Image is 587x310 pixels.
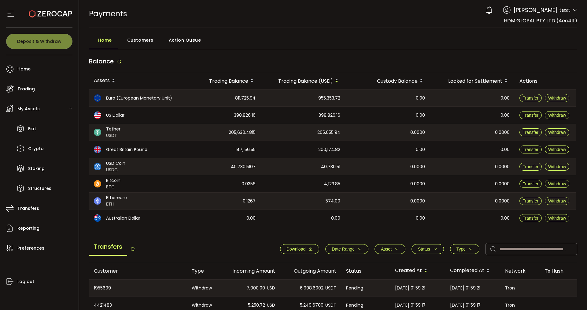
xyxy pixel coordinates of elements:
span: 0.00 [416,146,425,153]
span: Tether [106,126,120,132]
span: HDM GLOBAL PTY LTD (4ec41f) [504,17,577,24]
button: Transfer [519,128,542,136]
span: Deposit & Withdraw [17,39,61,43]
button: Withdraw [545,128,569,136]
div: Network [500,267,540,274]
span: [DATE] 01:59:17 [395,302,426,309]
span: 0.00 [416,215,425,222]
img: btc_portfolio.svg [94,180,101,187]
span: USDC [106,167,125,173]
div: 1955699 [89,280,187,296]
button: Date Range [325,244,368,254]
span: Type [456,247,466,251]
span: Home [98,34,112,46]
button: Transfer [519,146,542,153]
div: Incoming Amount [219,267,280,274]
button: Withdraw [545,214,569,222]
span: Ethereum [106,195,127,201]
span: ETH [106,201,127,207]
div: Outgoing Amount [280,267,341,274]
span: 0.00 [500,215,510,222]
span: USD Coin [106,160,125,167]
span: 4,123.85 [324,180,340,187]
span: Fiat [28,124,36,133]
div: Created At [390,266,445,276]
span: 205,630.4815 [229,129,256,136]
span: 0.00 [416,95,425,102]
span: 5,250.72 [248,302,265,309]
span: 0.00 [500,146,510,153]
span: Withdraw [548,216,566,221]
div: Locked for Settlement [430,76,515,86]
span: Trading [17,85,35,93]
span: Bitcoin [106,177,120,184]
img: aud_portfolio.svg [94,214,101,222]
span: Withdraw [548,164,566,169]
span: BTC [106,184,120,190]
span: 0.0000 [410,198,425,205]
span: Transfer [523,96,539,100]
span: My Assets [17,104,40,113]
span: 205,655.94 [317,129,340,136]
span: USD [267,302,275,309]
span: Reporting [17,224,39,233]
span: 40,730.51 [321,163,340,170]
span: 0.00 [246,215,256,222]
img: usd_portfolio.svg [94,112,101,119]
div: Type [187,267,219,274]
img: eth_portfolio.svg [94,197,101,205]
span: Transfer [523,164,539,169]
button: Deposit & Withdraw [6,34,72,49]
img: usdt_portfolio.svg [94,129,101,136]
span: USDT [106,132,120,139]
span: 0.00 [416,112,425,119]
button: Transfer [519,94,542,102]
span: 811,725.94 [235,95,256,102]
span: Pending [346,302,363,309]
button: Withdraw [545,197,569,205]
span: Status [418,247,430,251]
span: 0.0000 [410,163,425,170]
button: Transfer [519,214,542,222]
div: Tron [500,280,540,296]
span: Balance [89,57,114,66]
span: Log out [17,277,34,286]
button: Asset [375,244,405,254]
span: Preferences [17,244,44,253]
span: Date Range [332,247,355,251]
button: Transfer [519,111,542,119]
span: 7,000.00 [247,285,265,292]
span: Transfer [523,130,539,135]
div: Customer [89,267,187,274]
span: Withdraw [548,198,566,203]
span: Euro (European Monetary Unit) [106,95,172,101]
span: 0.0000 [410,129,425,136]
img: usdc_portfolio.svg [94,163,101,170]
span: 40,730.5107 [231,163,256,170]
span: 0.1267 [243,198,256,205]
button: Withdraw [545,180,569,188]
span: Customers [127,34,153,46]
span: Download [286,247,305,251]
span: Great Britain Pound [106,146,147,153]
span: 0.0000 [495,198,510,205]
span: Australian Dollar [106,215,140,221]
span: 147,156.55 [235,146,256,153]
span: 5,249.6700 [300,302,323,309]
span: Transfers [17,204,39,213]
span: Transfer [523,216,539,221]
span: 200,174.82 [318,146,340,153]
button: Withdraw [545,163,569,171]
span: 0.00 [331,215,340,222]
span: Withdraw [548,96,566,100]
div: Actions [515,77,576,85]
span: Transfer [523,147,539,152]
button: Transfer [519,197,542,205]
span: 0.00 [500,95,510,102]
span: Structures [28,184,51,193]
span: 398,826.16 [319,112,340,119]
span: [DATE] 01:59:21 [450,285,480,292]
span: US Dollar [106,112,124,119]
button: Withdraw [545,146,569,153]
div: Status [341,267,390,274]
